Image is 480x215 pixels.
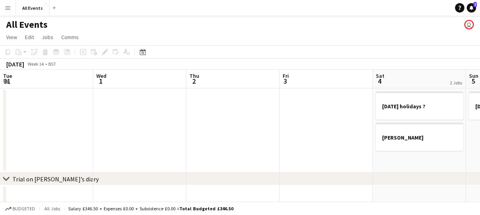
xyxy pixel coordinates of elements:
[16,0,50,16] button: All Events
[467,3,476,13] a: 7
[61,34,79,41] span: Comms
[3,72,12,79] span: Tue
[376,91,463,120] app-job-card: [DATE] holidays ?
[190,72,199,79] span: Thu
[25,34,34,41] span: Edit
[376,72,384,79] span: Sat
[48,61,56,67] div: BST
[450,80,462,86] div: 2 Jobs
[468,77,478,86] span: 5
[283,72,289,79] span: Fri
[376,103,463,110] h3: [DATE] holidays ?
[376,134,463,141] h3: [PERSON_NAME]
[6,19,48,30] h1: All Events
[282,77,289,86] span: 3
[96,72,106,79] span: Wed
[39,32,57,42] a: Jobs
[179,206,233,211] span: Total Budgeted £346.50
[375,77,384,86] span: 4
[68,206,233,211] div: Salary £346.50 + Expenses £0.00 + Subsistence £0.00 =
[12,206,35,211] span: Budgeted
[376,123,463,151] app-job-card: [PERSON_NAME]
[22,32,37,42] a: Edit
[6,34,17,41] span: View
[95,77,106,86] span: 1
[12,175,99,183] div: Trial on [PERSON_NAME]’s diary
[188,77,199,86] span: 2
[473,2,477,7] span: 7
[42,34,53,41] span: Jobs
[58,32,82,42] a: Comms
[3,32,20,42] a: View
[464,20,474,29] app-user-avatar: Lucy Hinks
[469,72,478,79] span: Sun
[6,60,24,68] div: [DATE]
[4,204,36,213] button: Budgeted
[2,77,12,86] span: 31
[43,206,62,211] span: All jobs
[26,61,45,67] span: Week 14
